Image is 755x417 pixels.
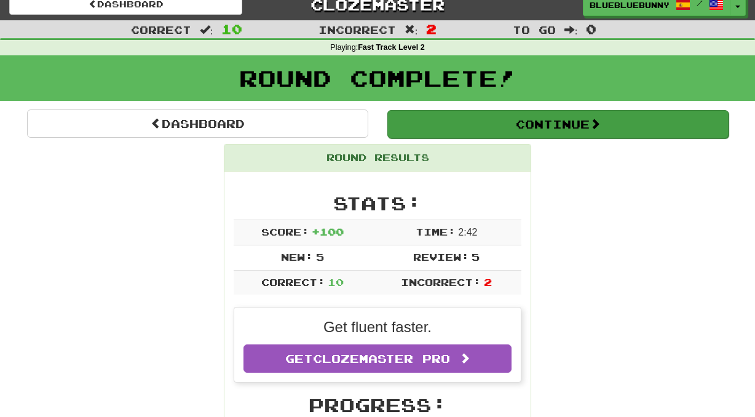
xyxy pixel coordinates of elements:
[458,227,477,237] span: 2 : 42
[200,25,213,35] span: :
[27,109,368,138] a: Dashboard
[224,145,531,172] div: Round Results
[234,193,521,213] h2: Stats:
[328,276,344,288] span: 10
[405,25,418,35] span: :
[318,23,396,36] span: Incorrect
[586,22,596,36] span: 0
[401,276,481,288] span: Incorrect:
[261,276,325,288] span: Correct:
[243,317,512,338] p: Get fluent faster.
[281,251,313,263] span: New:
[416,226,456,237] span: Time:
[484,276,492,288] span: 2
[234,395,521,415] h2: Progress:
[564,25,578,35] span: :
[413,251,469,263] span: Review:
[221,22,242,36] span: 10
[513,23,556,36] span: To go
[316,251,324,263] span: 5
[313,352,450,365] span: Clozemaster Pro
[131,23,191,36] span: Correct
[472,251,480,263] span: 5
[426,22,437,36] span: 2
[312,226,344,237] span: + 100
[387,110,729,138] button: Continue
[358,43,425,52] strong: Fast Track Level 2
[243,344,512,373] a: GetClozemaster Pro
[261,226,309,237] span: Score:
[4,66,751,90] h1: Round Complete!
